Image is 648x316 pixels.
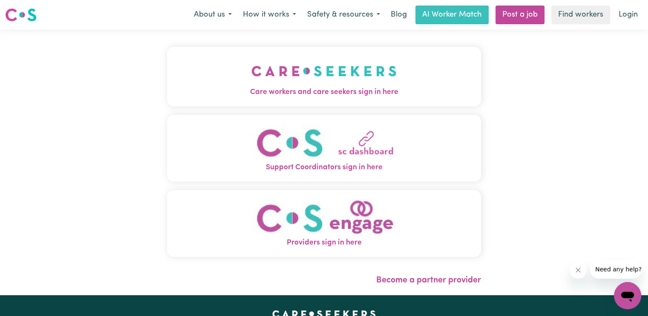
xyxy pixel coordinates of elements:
button: Safety & resources [302,6,386,24]
iframe: Message from company [590,260,641,279]
iframe: Button to launch messaging window [614,282,641,309]
span: Care workers and care seekers sign in here [167,87,481,98]
button: Providers sign in here [167,190,481,257]
button: About us [188,6,237,24]
button: Support Coordinators sign in here [167,115,481,182]
a: Become a partner provider [376,276,481,285]
button: Care workers and care seekers sign in here [167,47,481,106]
a: Login [613,6,643,24]
button: How it works [237,6,302,24]
a: Careseekers logo [5,5,37,25]
span: Support Coordinators sign in here [167,162,481,173]
a: Find workers [551,6,610,24]
img: Careseekers logo [5,7,37,23]
a: AI Worker Match [415,6,489,24]
a: Post a job [495,6,544,24]
span: Need any help? [5,6,52,13]
iframe: Close message [570,262,587,279]
span: Providers sign in here [167,237,481,248]
a: Blog [386,6,412,24]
